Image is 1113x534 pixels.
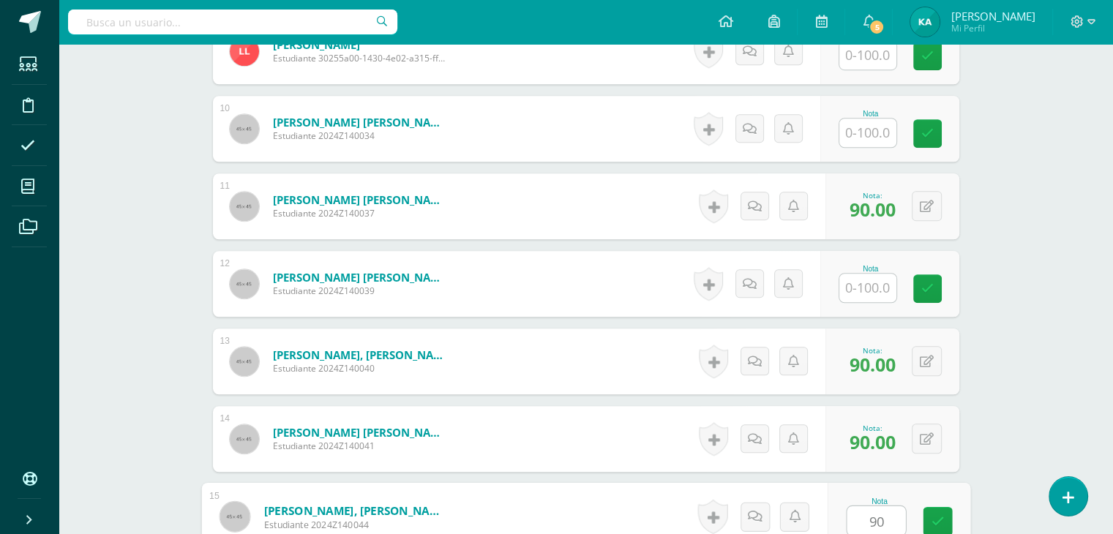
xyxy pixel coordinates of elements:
[273,37,449,52] a: [PERSON_NAME]
[263,503,444,518] a: [PERSON_NAME], [PERSON_NAME]
[273,115,449,129] a: [PERSON_NAME] [PERSON_NAME]
[839,265,903,273] div: Nota
[839,110,903,118] div: Nota
[263,518,444,531] span: Estudiante 2024Z140044
[273,440,449,452] span: Estudiante 2024Z140041
[273,192,449,207] a: [PERSON_NAME] [PERSON_NAME]
[850,423,896,433] div: Nota:
[273,425,449,440] a: [PERSON_NAME] [PERSON_NAME]
[850,345,896,356] div: Nota:
[839,119,896,147] input: 0-100.0
[230,424,259,454] img: 45x45
[910,7,940,37] img: 7debb6e8e03061fa24d744dbac4239eb.png
[273,207,449,219] span: Estudiante 2024Z140037
[230,114,259,143] img: 45x45
[230,347,259,376] img: 45x45
[68,10,397,34] input: Busca un usuario...
[839,41,896,69] input: 0-100.0
[273,52,449,64] span: Estudiante 30255a00-1430-4e02-a315-ff58bce757c7
[839,274,896,302] input: 0-100.0
[850,352,896,377] span: 90.00
[273,347,449,362] a: [PERSON_NAME], [PERSON_NAME]
[230,37,259,66] img: c4752abbc3876a186b5c4ed768ff37ab.png
[951,22,1035,34] span: Mi Perfil
[951,9,1035,23] span: [PERSON_NAME]
[850,197,896,222] span: 90.00
[850,190,896,200] div: Nota:
[273,285,449,297] span: Estudiante 2024Z140039
[230,269,259,298] img: 45x45
[273,129,449,142] span: Estudiante 2024Z140034
[846,497,912,505] div: Nota
[273,270,449,285] a: [PERSON_NAME] [PERSON_NAME]
[230,192,259,221] img: 45x45
[869,19,885,35] span: 5
[273,362,449,375] span: Estudiante 2024Z140040
[850,429,896,454] span: 90.00
[220,501,250,531] img: 45x45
